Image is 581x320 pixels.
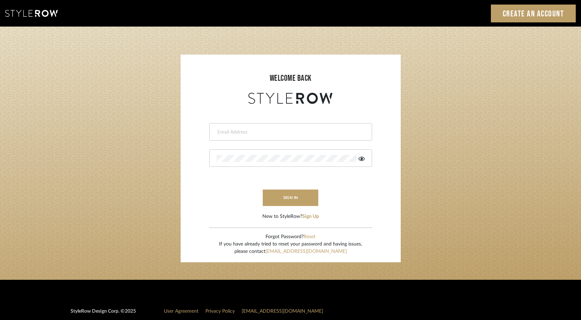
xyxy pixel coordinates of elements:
[263,190,319,206] button: sign in
[262,213,319,220] div: New to StyleRow?
[219,241,362,255] div: If you have already tried to reset your password and having issues, please contact
[188,72,394,85] div: welcome back
[304,233,315,241] button: Reset
[164,309,198,314] a: User Agreement
[266,249,347,254] a: [EMAIL_ADDRESS][DOMAIN_NAME]
[219,233,362,241] div: Forgot Password?
[242,309,323,314] a: [EMAIL_ADDRESS][DOMAIN_NAME]
[491,5,576,22] a: Create an Account
[205,309,235,314] a: Privacy Policy
[302,213,319,220] button: Sign Up
[217,129,363,136] input: Email Address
